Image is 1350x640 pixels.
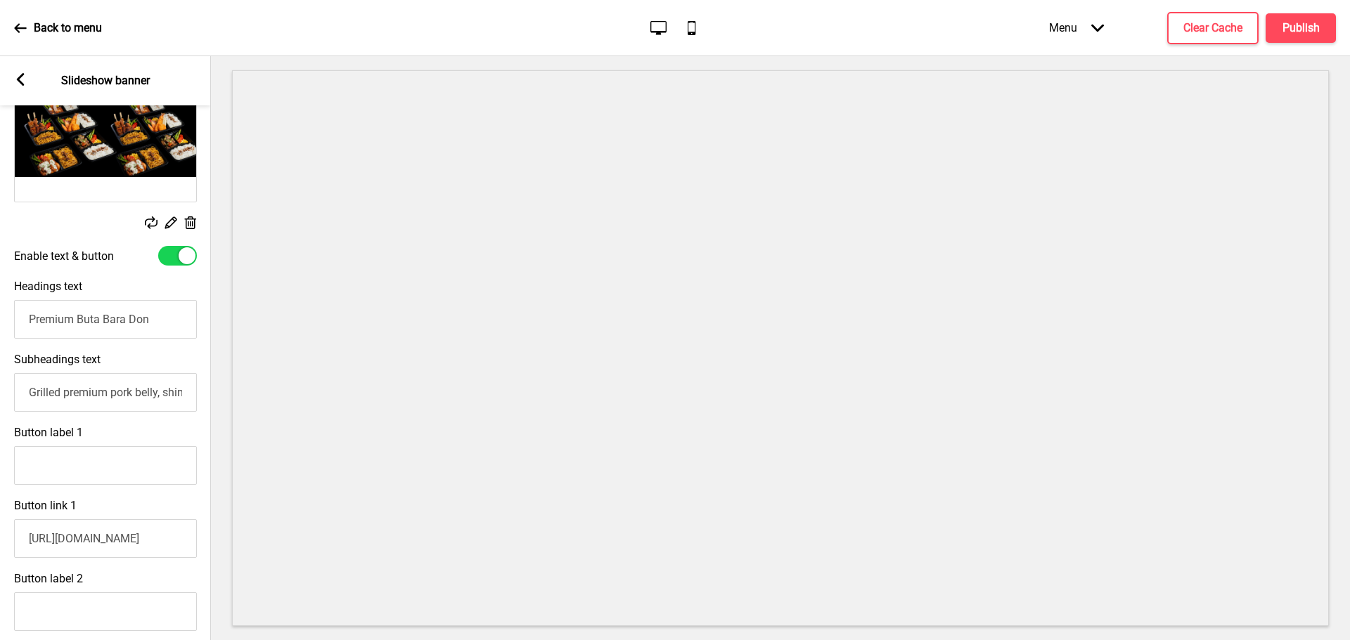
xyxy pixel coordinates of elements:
label: Button link 1 [14,499,77,512]
label: Button label 1 [14,426,83,439]
label: Button label 2 [14,572,83,585]
button: Publish [1266,13,1336,43]
div: Menu [1035,7,1118,48]
label: Headings text [14,280,82,293]
p: Back to menu [34,20,102,36]
p: Slideshow banner [61,73,150,89]
h4: Clear Cache [1183,20,1242,36]
a: Back to menu [14,9,102,47]
label: Subheadings text [14,353,101,366]
h4: Publish [1282,20,1320,36]
label: Enable text & button [14,249,114,263]
input: Paste a link or search [14,519,197,558]
img: Image [15,77,196,202]
button: Clear Cache [1167,12,1259,44]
